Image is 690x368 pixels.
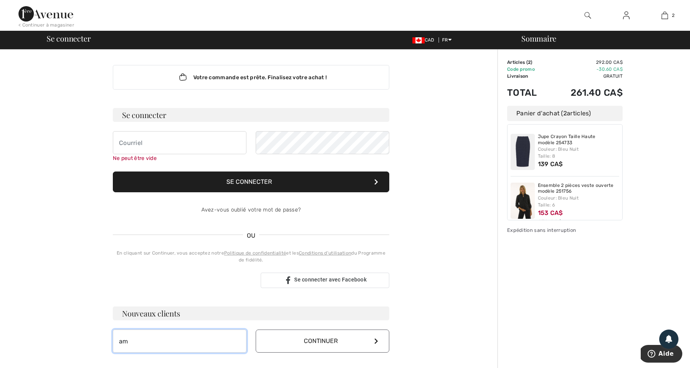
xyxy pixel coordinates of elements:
[563,110,567,117] span: 2
[507,59,549,66] td: Articles ( )
[201,206,301,213] a: Avez-vous oublié votre mot de passe?
[507,106,623,121] div: Panier d'achat ( articles)
[538,195,620,208] div: Couleur: Bleu Nuit Taille: 6
[256,330,389,353] button: Continuer
[442,37,452,43] span: FR
[538,146,620,160] div: Couleur: Bleu Nuit Taille: 8
[507,73,549,80] td: Livraison
[538,160,563,168] span: 139 CA$
[623,11,630,20] img: Mes infos
[641,345,682,364] iframe: Ouvre un widget dans lequel vous pouvez trouver plus d’informations
[538,218,563,226] s: 279 CA$
[584,11,591,20] img: recherche
[113,250,389,263] div: En cliquant sur Continuer, vous acceptez notre et les du Programme de fidélité.
[412,37,437,43] span: CAD
[113,131,246,154] input: Courriel
[538,183,620,195] a: Ensemble 2 pièces veste ouverte modèle 251756
[243,231,260,240] span: OU
[113,108,389,122] h3: Se connecter
[507,66,549,73] td: Code promo
[549,66,623,73] td: -30.60 CA$
[646,11,683,20] a: 2
[412,37,425,43] img: Canadian Dollar
[113,65,389,90] div: Votre commande est prête. Finalisez votre achat !
[528,60,531,65] span: 2
[511,183,535,219] img: Ensemble 2 pièces veste ouverte modèle 251756
[18,22,74,28] div: < Continuer à magasiner
[261,273,389,288] a: Se connecter avec Facebook
[113,154,246,162] div: Ne peut être vide
[18,6,73,22] img: 1ère Avenue
[549,73,623,80] td: Gratuit
[113,306,389,320] h3: Nouveaux clients
[507,80,549,106] td: Total
[113,272,255,289] div: Se connecter avec Google. S'ouvre dans un nouvel onglet.
[512,35,685,42] div: Sommaire
[109,272,258,289] iframe: Bouton "Se connecter avec Google"
[507,226,623,234] div: Expédition sans interruption
[538,209,563,216] span: 153 CA$
[113,172,389,192] button: Se connecter
[47,35,90,42] span: Se connecter
[549,80,623,106] td: 261.40 CA$
[511,134,535,170] img: Jupe Crayon Taille Haute modèle 254733
[672,12,675,19] span: 2
[299,250,351,256] a: Conditions d'utilisation
[224,250,286,256] a: Politique de confidentialité
[113,330,246,353] input: Courriel
[662,11,668,20] img: Mon panier
[617,11,636,20] a: Se connecter
[294,276,367,283] span: Se connecter avec Facebook
[549,59,623,66] td: 292.00 CA$
[538,134,620,146] a: Jupe Crayon Taille Haute modèle 254733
